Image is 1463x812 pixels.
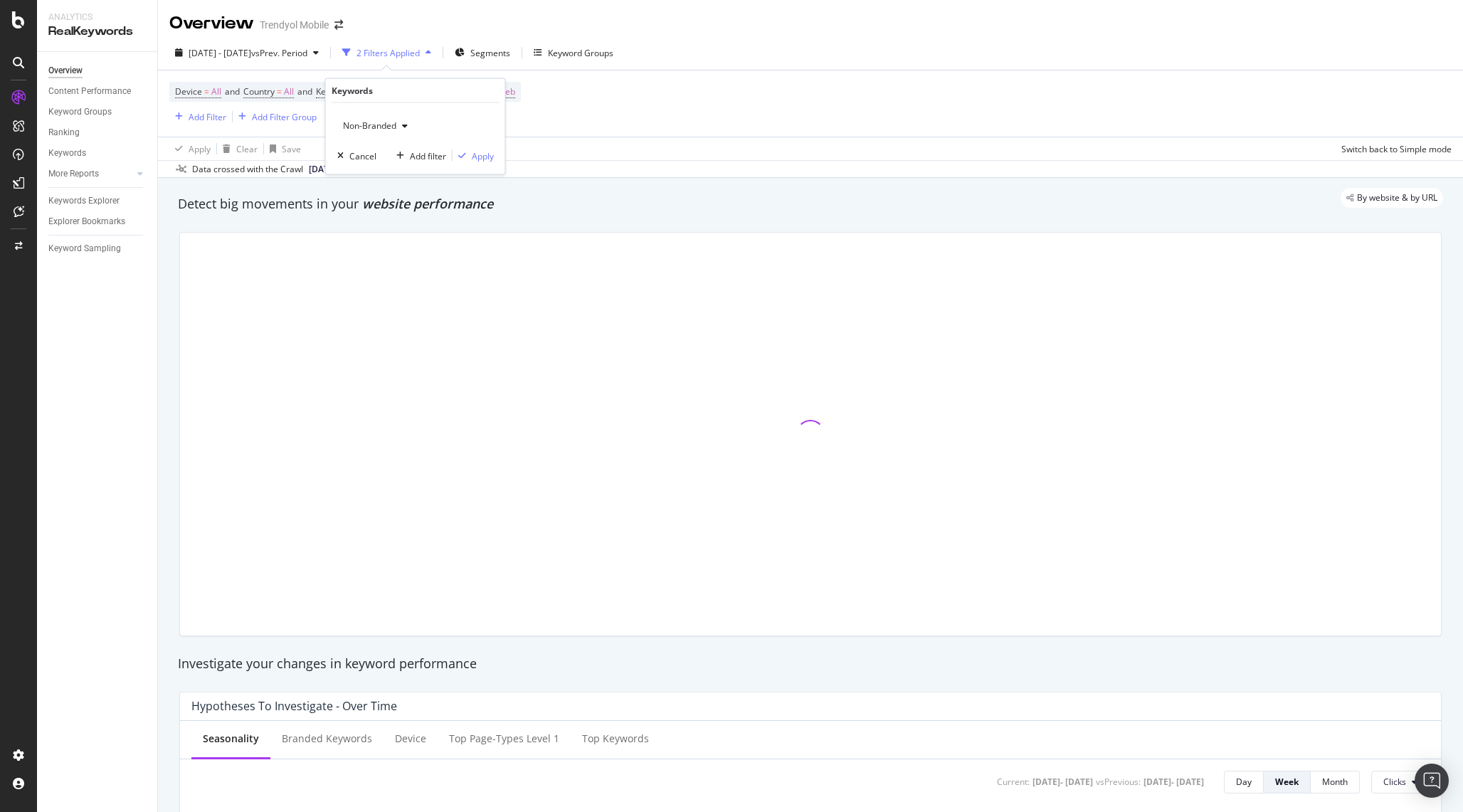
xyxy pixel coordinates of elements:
[48,105,147,120] a: Keyword Groups
[472,149,494,162] div: Apply
[236,143,258,155] div: Clear
[453,149,494,163] button: Apply
[997,776,1030,788] div: Current:
[1236,776,1252,788] div: Day
[1341,188,1443,208] div: legacy label
[189,47,251,59] span: [DATE] - [DATE]
[48,194,147,209] a: Keywords Explorer
[48,11,146,23] div: Analytics
[191,699,397,713] div: Hypotheses to Investigate - Over Time
[1032,776,1093,788] div: [DATE] - [DATE]
[178,655,1443,673] div: Investigate your changes in keyword performance
[1224,771,1264,793] button: Day
[48,146,147,161] a: Keywords
[528,41,619,64] button: Keyword Groups
[175,85,202,97] span: Device
[169,41,324,64] button: [DATE] - [DATE]vsPrev. Period
[548,47,613,59] div: Keyword Groups
[297,85,312,97] span: and
[48,84,147,99] a: Content Performance
[337,41,437,64] button: 2 Filters Applied
[282,143,301,155] div: Save
[349,149,376,162] div: Cancel
[48,105,112,120] div: Keyword Groups
[449,41,516,64] button: Segments
[169,108,226,125] button: Add Filter
[48,84,131,99] div: Content Performance
[1311,771,1360,793] button: Month
[582,732,649,746] div: Top Keywords
[337,115,413,137] button: Non-Branded
[309,163,337,176] span: 2025 Sep. 7th
[192,163,303,176] div: Data crossed with the Crawl
[1383,776,1406,788] span: Clicks
[260,18,329,32] div: Trendyol Mobile
[277,85,282,97] span: =
[284,82,294,102] span: All
[470,47,510,59] span: Segments
[48,167,133,181] a: More Reports
[337,120,396,132] span: Non-Branded
[48,194,120,209] div: Keywords Explorer
[169,137,211,160] button: Apply
[497,82,515,102] span: Web
[203,732,259,746] div: Seasonality
[334,20,343,30] div: arrow-right-arrow-left
[48,146,86,161] div: Keywords
[225,85,240,97] span: and
[1322,776,1348,788] div: Month
[1264,771,1311,793] button: Week
[252,111,317,123] div: Add Filter Group
[48,125,80,140] div: Ranking
[264,137,301,160] button: Save
[169,11,254,36] div: Overview
[1357,194,1437,202] span: By website & by URL
[48,167,99,181] div: More Reports
[48,125,147,140] a: Ranking
[243,85,275,97] span: Country
[48,63,147,78] a: Overview
[391,149,446,163] button: Add filter
[251,47,307,59] span: vs Prev. Period
[233,108,317,125] button: Add Filter Group
[48,241,147,256] a: Keyword Sampling
[1341,143,1452,155] div: Switch back to Simple mode
[1371,771,1430,793] button: Clicks
[48,23,146,40] div: RealKeywords
[1144,776,1204,788] div: [DATE] - [DATE]
[204,85,209,97] span: =
[395,732,426,746] div: Device
[303,161,354,178] button: [DATE]
[332,85,373,97] div: Keywords
[48,214,125,229] div: Explorer Bookmarks
[1096,776,1141,788] div: vs Previous :
[189,111,226,123] div: Add Filter
[332,149,376,163] button: Cancel
[1336,137,1452,160] button: Switch back to Simple mode
[282,732,372,746] div: Branded Keywords
[356,47,420,59] div: 2 Filters Applied
[1275,776,1299,788] div: Week
[48,241,121,256] div: Keyword Sampling
[410,149,446,162] div: Add filter
[316,85,354,97] span: Keywords
[1415,764,1449,798] div: Open Intercom Messenger
[217,137,258,160] button: Clear
[189,143,211,155] div: Apply
[48,63,83,78] div: Overview
[449,732,559,746] div: Top Page-Types Level 1
[211,82,221,102] span: All
[48,214,147,229] a: Explorer Bookmarks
